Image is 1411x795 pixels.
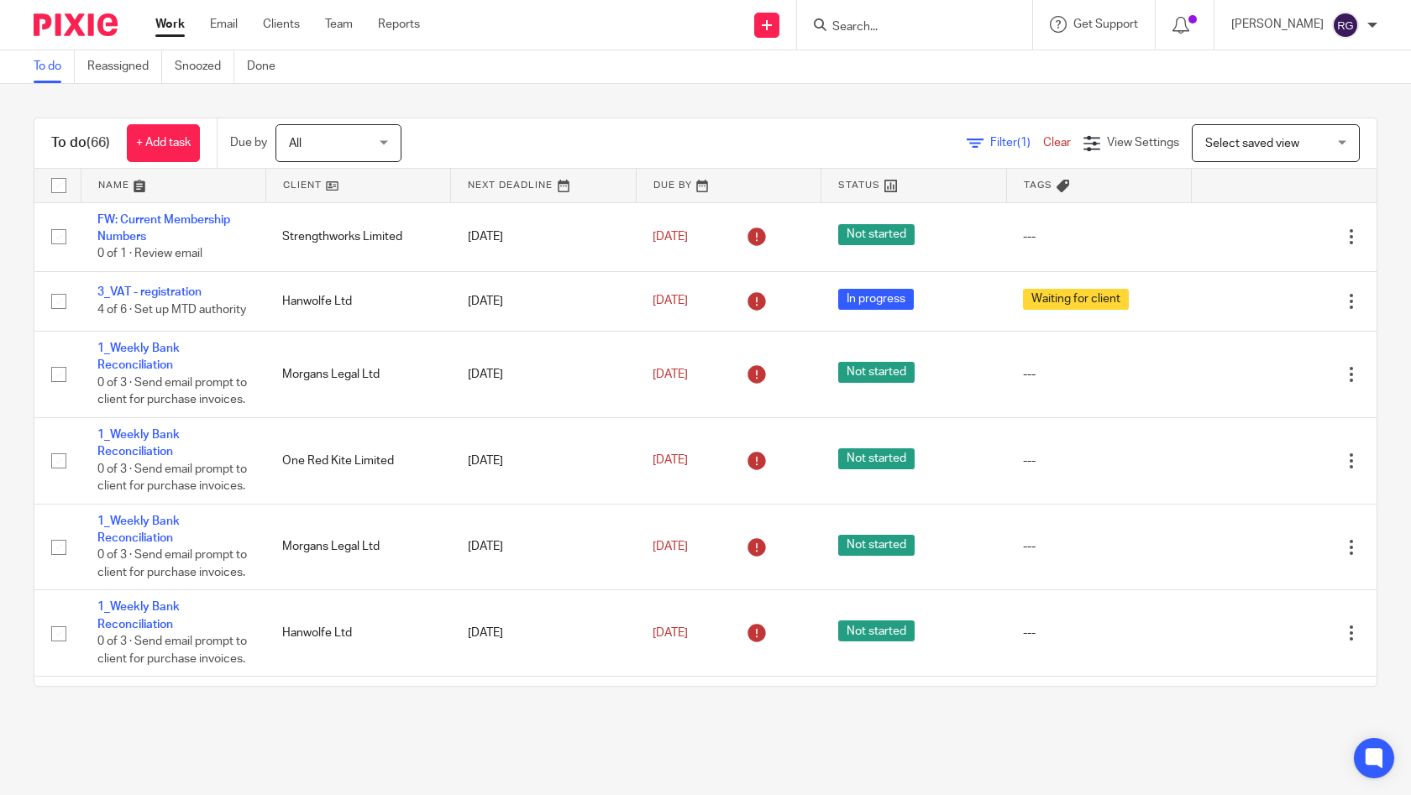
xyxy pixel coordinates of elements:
td: One Red Kite Limited [265,417,450,504]
h1: To do [51,134,110,152]
td: [DATE] [451,590,636,677]
div: --- [1023,366,1174,383]
td: [DATE] [451,271,636,331]
div: --- [1023,538,1174,555]
span: In progress [838,289,914,310]
span: 0 of 3 · Send email prompt to client for purchase invoices. [97,635,247,665]
img: Pixie [34,13,118,36]
p: Due by [230,134,267,151]
a: Reassigned [87,50,162,83]
span: (1) [1017,137,1031,149]
span: Filter [990,137,1043,149]
span: [DATE] [653,231,688,243]
span: Not started [838,224,915,245]
span: 0 of 1 · Review email [97,248,202,259]
a: Snoozed [175,50,234,83]
span: Not started [838,620,915,641]
a: Clear [1043,137,1071,149]
a: + Add task [127,124,200,162]
div: --- [1023,625,1174,641]
span: 0 of 3 · Send email prompt to client for purchase invoices. [97,377,247,406]
div: --- [1023,452,1174,469]
input: Search [831,20,982,35]
a: FW: Current Membership Numbers [97,214,230,243]
a: Team [325,16,353,33]
td: Hanwolfe Ltd [265,271,450,331]
a: 1_Weekly Bank Reconciliation [97,601,180,630]
span: (66) [87,136,110,149]
a: Done [247,50,288,83]
span: Not started [838,362,915,383]
td: Morgans Legal Ltd [265,332,450,418]
a: Clients [263,16,300,33]
span: 0 of 3 · Send email prompt to client for purchase invoices. [97,550,247,579]
span: Get Support [1073,18,1138,30]
td: Morgans Legal Ltd [265,677,450,763]
span: Not started [838,535,915,556]
img: svg%3E [1332,12,1359,39]
span: [DATE] [653,369,688,380]
span: [DATE] [653,455,688,467]
a: Reports [378,16,420,33]
span: Not started [838,448,915,469]
td: [DATE] [451,417,636,504]
span: [DATE] [653,541,688,552]
span: Tags [1024,180,1052,190]
td: [DATE] [451,332,636,418]
span: 0 of 3 · Send email prompt to client for purchase invoices. [97,463,247,493]
td: [DATE] [451,677,636,763]
span: Select saved view [1205,138,1299,149]
td: [DATE] [451,202,636,271]
a: Work [155,16,185,33]
td: Hanwolfe Ltd [265,590,450,677]
a: Email [210,16,238,33]
span: 4 of 6 · Set up MTD authority [97,304,246,316]
td: [DATE] [451,504,636,590]
p: [PERSON_NAME] [1231,16,1324,33]
a: 1_Weekly Bank Reconciliation [97,429,180,458]
div: --- [1023,228,1174,245]
span: View Settings [1107,137,1179,149]
a: To do [34,50,75,83]
span: [DATE] [653,627,688,639]
span: All [289,138,302,149]
span: [DATE] [653,296,688,307]
span: Waiting for client [1023,289,1129,310]
td: Morgans Legal Ltd [265,504,450,590]
a: 1_Weekly Bank Reconciliation [97,515,180,544]
td: Strengthworks Limited [265,202,450,271]
a: 3_VAT - registration [97,286,202,298]
a: 1_Weekly Bank Reconciliation [97,343,180,371]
